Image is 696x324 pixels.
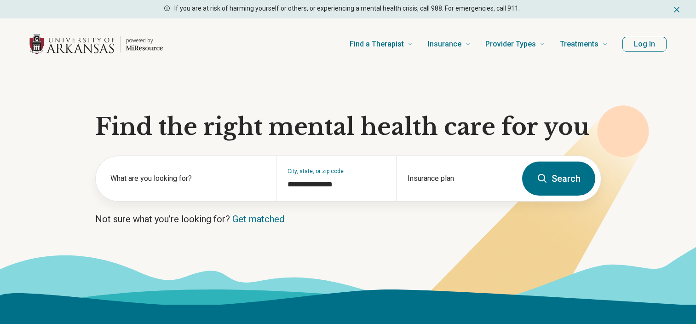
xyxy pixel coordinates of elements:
[428,26,471,63] a: Insurance
[350,26,413,63] a: Find a Therapist
[95,213,601,226] p: Not sure what you’re looking for?
[29,29,163,59] a: Home page
[428,38,461,51] span: Insurance
[126,37,163,44] p: powered by
[560,26,608,63] a: Treatments
[350,38,404,51] span: Find a Therapist
[485,38,536,51] span: Provider Types
[560,38,598,51] span: Treatments
[485,26,545,63] a: Provider Types
[110,173,265,184] label: What are you looking for?
[232,214,284,225] a: Get matched
[522,162,595,196] button: Search
[95,113,601,141] h1: Find the right mental health care for you
[622,37,667,52] button: Log In
[672,4,681,15] button: Dismiss
[174,4,520,13] p: If you are at risk of harming yourself or others, or experiencing a mental health crisis, call 98...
